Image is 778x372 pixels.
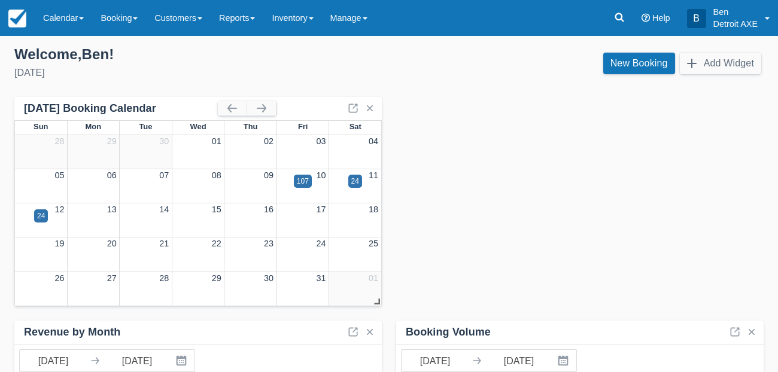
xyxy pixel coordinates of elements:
[159,205,169,214] a: 14
[369,273,378,283] a: 01
[159,239,169,248] a: 21
[317,239,326,248] a: 24
[687,9,706,28] div: B
[264,273,273,283] a: 30
[369,205,378,214] a: 18
[264,136,273,146] a: 02
[212,273,221,283] a: 29
[369,239,378,248] a: 25
[212,205,221,214] a: 15
[350,122,361,131] span: Sat
[20,350,87,371] input: Start Date
[642,14,650,22] i: Help
[54,273,64,283] a: 26
[406,325,491,339] div: Booking Volume
[24,102,218,115] div: [DATE] Booking Calendar
[351,176,359,187] div: 24
[317,136,326,146] a: 03
[37,211,45,221] div: 24
[317,205,326,214] a: 17
[264,239,273,248] a: 23
[159,170,169,180] a: 07
[603,53,675,74] a: New Booking
[212,239,221,248] a: 22
[713,18,758,30] p: Detroit AXE
[86,122,102,131] span: Mon
[107,205,117,214] a: 13
[297,176,309,187] div: 107
[317,170,326,180] a: 10
[107,239,117,248] a: 20
[552,350,576,371] button: Interact with the calendar and add the check-in date for your trip.
[14,45,379,63] div: Welcome , Ben !
[369,136,378,146] a: 04
[107,170,117,180] a: 06
[54,136,64,146] a: 28
[264,170,273,180] a: 09
[14,66,379,80] div: [DATE]
[317,273,326,283] a: 31
[680,53,761,74] button: Add Widget
[107,136,117,146] a: 29
[485,350,552,371] input: End Date
[54,205,64,214] a: 12
[244,122,258,131] span: Thu
[212,136,221,146] a: 01
[190,122,206,131] span: Wed
[402,350,469,371] input: Start Date
[34,122,48,131] span: Sun
[159,136,169,146] a: 30
[104,350,171,371] input: End Date
[54,170,64,180] a: 05
[107,273,117,283] a: 27
[264,205,273,214] a: 16
[159,273,169,283] a: 28
[298,122,308,131] span: Fri
[369,170,378,180] a: 11
[212,170,221,180] a: 08
[652,13,670,23] span: Help
[713,6,758,18] p: Ben
[139,122,152,131] span: Tue
[54,239,64,248] a: 19
[8,10,26,28] img: checkfront-main-nav-mini-logo.png
[24,325,120,339] div: Revenue by Month
[171,350,194,371] button: Interact with the calendar and add the check-in date for your trip.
